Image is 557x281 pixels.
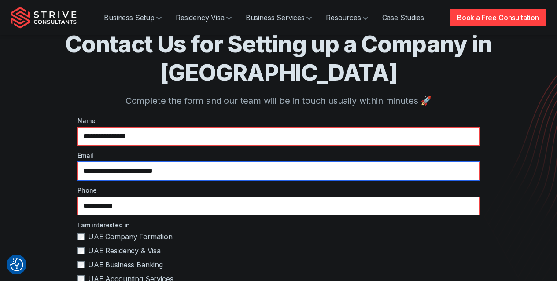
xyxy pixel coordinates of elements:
a: Business Services [239,9,319,26]
label: Email [77,151,480,160]
span: UAE Residency & Visa [88,245,161,256]
a: Residency Visa [169,9,239,26]
input: UAE Company Formation [77,233,85,240]
a: Business Setup [97,9,169,26]
a: Resources [319,9,375,26]
p: Complete the form and our team will be in touch usually within minutes 🚀 [11,94,546,107]
input: UAE Residency & Visa [77,247,85,254]
a: Book a Free Consultation [450,9,546,26]
input: UAE Business Banking [77,261,85,268]
a: Case Studies [375,9,431,26]
h1: Contact Us for Setting up a Company in [GEOGRAPHIC_DATA] [11,30,546,87]
label: Name [77,116,480,125]
label: Phone [77,186,480,195]
img: Revisit consent button [10,258,23,271]
button: Consent Preferences [10,258,23,271]
span: UAE Company Formation [88,231,173,242]
label: I am interested in [77,220,480,230]
img: Strive Consultants [11,7,77,29]
span: UAE Business Banking [88,259,163,270]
